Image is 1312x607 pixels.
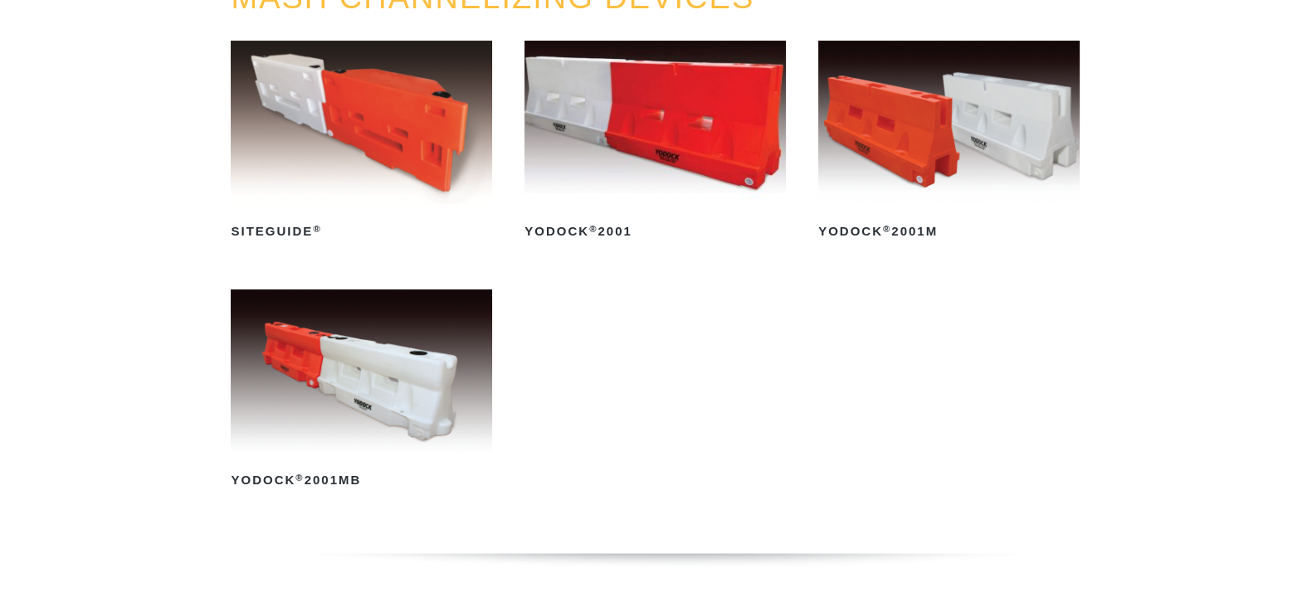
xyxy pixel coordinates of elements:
a: SiteGuide® [231,41,492,245]
a: Yodock®2001 [524,41,786,245]
sup: ® [589,224,597,234]
h2: SiteGuide [231,219,492,245]
h2: Yodock 2001M [818,219,1080,245]
sup: ® [295,473,304,483]
sup: ® [883,224,891,234]
a: Yodock®2001M [818,41,1080,245]
img: Yodock 2001 Water Filled Barrier and Barricade [524,41,786,204]
a: Yodock®2001MB [231,289,492,493]
h2: Yodock 2001MB [231,468,492,494]
h2: Yodock 2001 [524,219,786,245]
sup: ® [313,224,321,234]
